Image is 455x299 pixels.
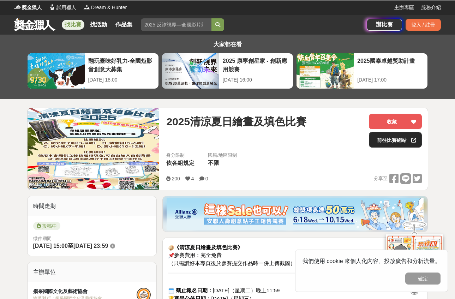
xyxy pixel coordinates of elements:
a: 主辦專區 [394,4,414,11]
a: 作品集 [113,20,135,30]
strong: 《清涼夏日繪畫及填色比賽》 [168,244,243,250]
span: [DATE] 15:00 [33,243,68,249]
span: （只需讚好本專頁後於參賽提交作品時一併上傳截圖） [168,260,295,266]
div: 身分限制 [166,152,196,159]
img: 🎨 [168,245,174,251]
div: 2025國泰卓越獎助計畫 [357,57,424,73]
div: [DATE] 18:00 [88,76,155,84]
img: 🗓 [168,288,174,294]
span: [DATE] 23:59 [73,243,108,249]
div: [DATE] 16:00 [223,76,289,84]
img: Logo [49,4,56,11]
strong: 截止報名日期： [176,287,213,293]
span: 參賽費用：完全免費 [168,252,222,258]
span: [DATE]（星期二）晚上11:59 [168,287,280,293]
a: 找活動 [87,20,110,30]
img: Cover Image [28,108,160,190]
span: 0 [205,176,208,181]
div: 2025 康寧創星家 - 創新應用競賽 [223,57,289,73]
span: 獎金獵人 [22,4,42,11]
span: 投稿中 [33,222,60,230]
span: 大家都在看 [212,41,244,47]
div: 登入 / 註冊 [406,19,441,31]
img: Logo [83,4,90,11]
div: 時間走期 [28,196,157,216]
span: Dream & Hunter [91,4,127,11]
span: 我們使用 cookie 來個人化內容、投放廣告和分析流量。 [303,258,441,264]
span: 至 [68,243,73,249]
span: 依各組規定 [166,160,194,166]
span: 不限 [208,160,219,166]
img: 📌 [168,253,174,258]
input: 2025 反詐視界—全國影片競賽 [141,18,211,31]
span: 200 [172,176,180,181]
span: 分享至 [374,173,388,184]
div: 主辦單位 [28,262,157,282]
span: 4 [191,176,194,181]
a: LogoDream & Hunter [83,4,127,11]
a: 2025國泰卓越獎助計畫[DATE] 17:00 [296,53,428,89]
img: dcc59076-91c0-4acb-9c6b-a1d413182f46.png [167,198,424,230]
div: 揚采國際文化及藝術協會 [33,288,137,295]
button: 收藏 [369,114,422,129]
a: 服務介紹 [421,4,441,11]
div: [DATE] 17:00 [357,76,424,84]
button: 確定 [405,273,441,285]
span: 徵件期間 [33,236,52,241]
span: 試用獵人 [56,4,76,11]
a: Logo試用獵人 [49,4,76,11]
a: 翻玩臺味好乳力-全國短影音創意大募集[DATE] 18:00 [27,53,159,89]
img: d2146d9a-e6f6-4337-9592-8cefde37ba6b.png [386,234,443,281]
div: 翻玩臺味好乳力-全國短影音創意大募集 [88,57,155,73]
img: Logo [14,4,21,11]
a: 找比賽 [62,20,84,30]
span: 2025清涼夏日繪畫及填色比賽 [166,114,306,130]
a: Logo獎金獵人 [14,4,42,11]
a: 前往比賽網站 [369,132,422,148]
div: 國籍/地區限制 [208,152,237,159]
a: 2025 康寧創星家 - 創新應用競賽[DATE] 16:00 [162,53,293,89]
a: 辦比賽 [367,19,402,31]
